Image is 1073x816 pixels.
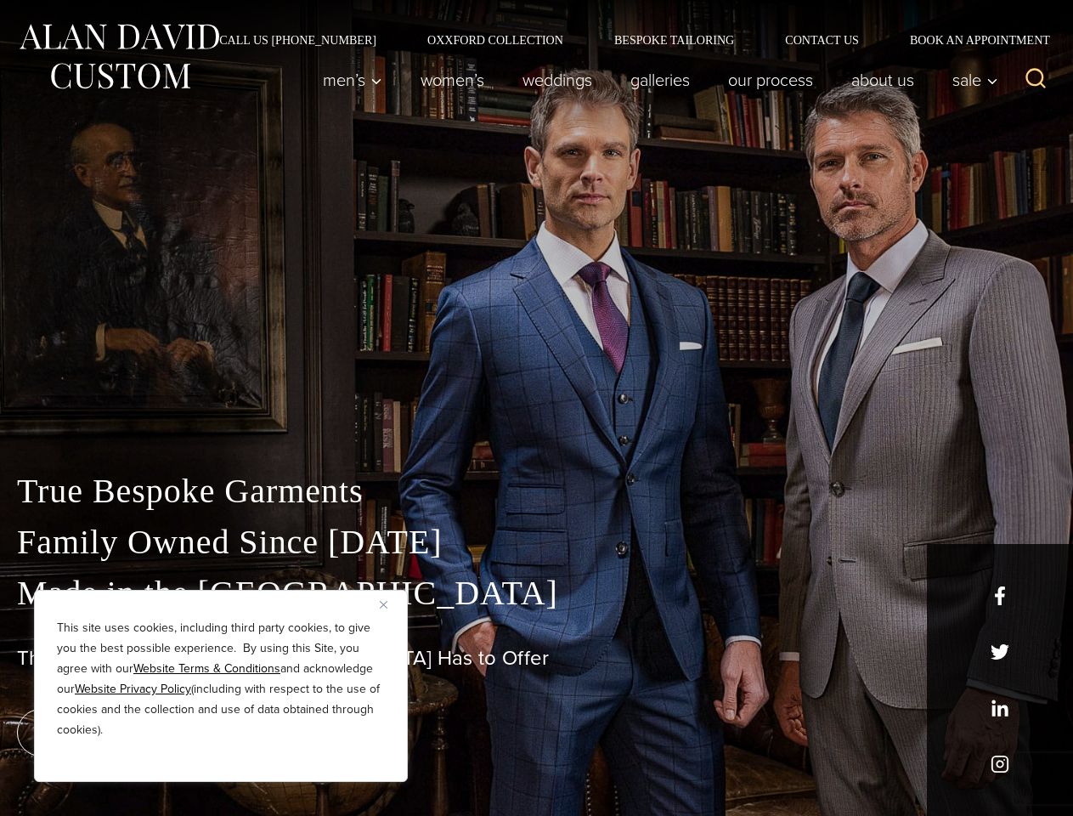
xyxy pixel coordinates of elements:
a: book an appointment [17,709,255,756]
a: Bespoke Tailoring [589,34,760,46]
button: View Search Form [1015,59,1056,100]
a: Oxxford Collection [402,34,589,46]
p: True Bespoke Garments Family Owned Since [DATE] Made in the [GEOGRAPHIC_DATA] [17,466,1056,619]
span: Men’s [323,71,382,88]
a: Galleries [612,63,709,97]
a: About Us [833,63,934,97]
a: weddings [504,63,612,97]
a: Contact Us [760,34,884,46]
h1: The Best Custom Suits [GEOGRAPHIC_DATA] Has to Offer [17,646,1056,671]
a: Book an Appointment [884,34,1056,46]
a: Women’s [402,63,504,97]
a: Website Privacy Policy [75,680,191,698]
button: Close [380,594,400,615]
img: Alan David Custom [17,19,221,94]
a: Website Terms & Conditions [133,660,280,677]
img: Close [380,601,387,609]
span: Sale [952,71,998,88]
a: Call Us [PHONE_NUMBER] [194,34,402,46]
p: This site uses cookies, including third party cookies, to give you the best possible experience. ... [57,618,385,740]
a: Our Process [709,63,833,97]
nav: Primary Navigation [304,63,1008,97]
nav: Secondary Navigation [194,34,1056,46]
